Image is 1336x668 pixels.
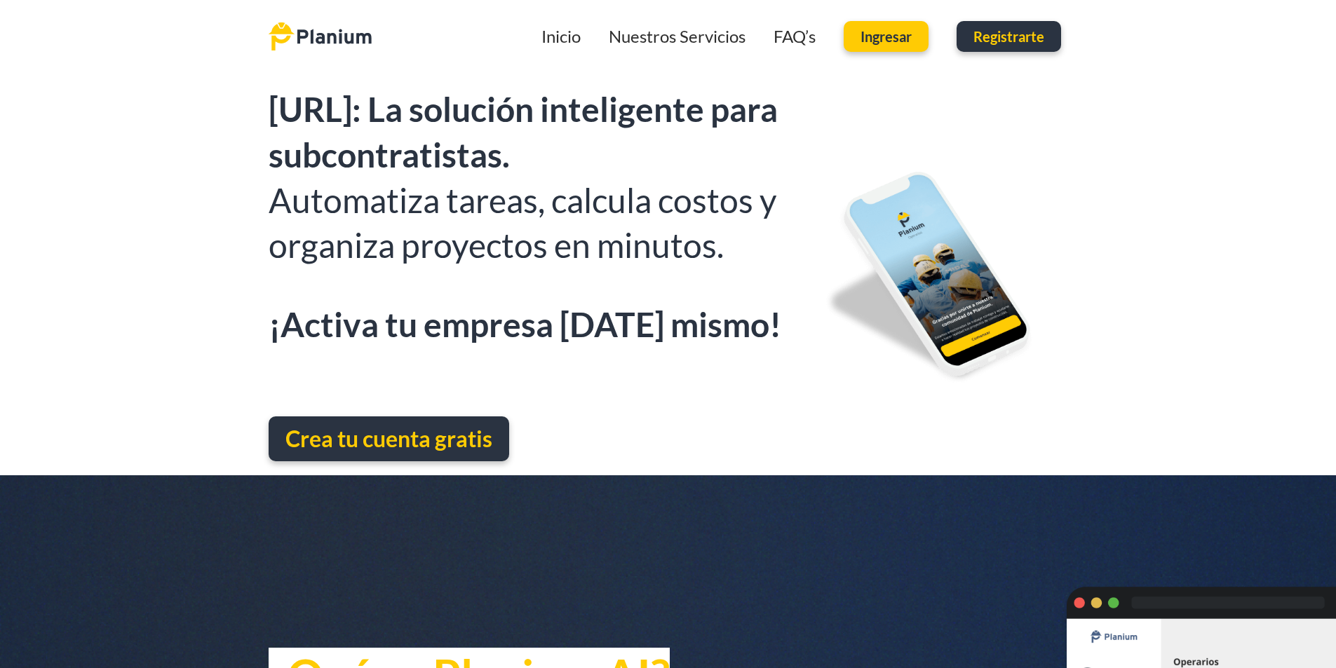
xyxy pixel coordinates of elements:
strong: ¡Activa tu empresa [DATE] mismo! [269,304,781,344]
a: FAQ’s [774,26,816,46]
a: Ingresar [844,21,929,52]
a: Registrarte [957,21,1061,52]
span: Registrarte [973,29,1044,43]
h2: Automatiza tareas, calcula costos y organiza proyectos en minutos. [269,178,792,348]
a: Inicio [541,26,581,46]
span: Crea tu cuenta gratis [285,425,492,453]
a: Nuestros Servicios [609,26,745,46]
a: Crea tu cuenta gratis [269,416,509,461]
span: Ingresar [861,29,912,43]
h2: [URL]: La solución inteligente para subcontratistas. [269,87,792,178]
